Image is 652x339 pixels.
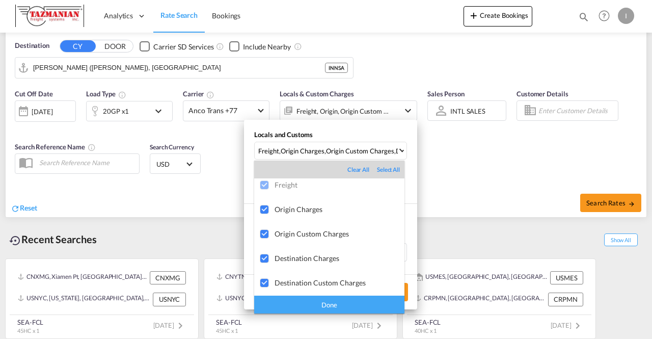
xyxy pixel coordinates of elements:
div: Origin Charges [275,205,404,214]
div: Destination Charges [275,254,404,263]
div: Clear All [347,166,377,174]
div: Destination Custom Charges [275,278,404,287]
div: Freight [275,180,404,189]
div: Select All [377,166,400,174]
div: Done [254,296,404,314]
div: Origin Custom Charges [275,229,404,238]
